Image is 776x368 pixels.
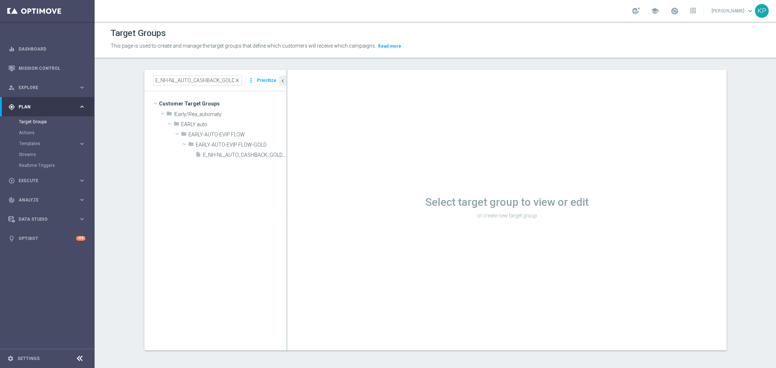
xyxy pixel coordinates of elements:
div: Mission Control [8,59,85,78]
div: Dashboard [8,39,85,59]
div: Target Groups [19,116,94,127]
i: folder [174,121,179,129]
div: KP [755,4,769,18]
div: Templates [19,141,79,146]
i: track_changes [8,197,15,203]
button: play_circle_outline Execute keyboard_arrow_right [8,178,86,184]
i: keyboard_arrow_right [79,140,85,147]
div: Optibot [8,229,85,248]
div: +10 [76,236,85,241]
span: close [234,77,240,83]
a: Streams [19,152,76,157]
span: EARLY-AUTO-EVIP FLOW [188,132,286,138]
span: EARLY auto [181,121,286,128]
button: lightbulb Optibot +10 [8,236,86,241]
div: Analyze [8,197,79,203]
h1: Select target group to view or edit [287,196,727,209]
div: Streams [19,149,94,160]
span: school [651,7,659,15]
div: Actions [19,127,94,138]
i: folder [181,131,187,139]
div: Explore [8,84,79,91]
i: keyboard_arrow_right [79,177,85,184]
a: [PERSON_NAME]keyboard_arrow_down [711,5,755,16]
button: chevron_left [279,76,286,86]
i: keyboard_arrow_right [79,84,85,91]
a: Optibot [19,229,76,248]
button: Mission Control [8,65,86,71]
i: equalizer [8,46,15,52]
a: Realtime Triggers [19,163,76,168]
button: Templates keyboard_arrow_right [19,141,86,147]
i: insert_drive_file [195,151,201,160]
a: Target Groups [19,119,76,125]
span: Templates [19,141,71,146]
h1: Target Groups [111,28,166,39]
a: Settings [17,356,40,361]
button: equalizer Dashboard [8,46,86,52]
a: Mission Control [19,59,85,78]
span: Plan [19,105,79,109]
span: Execute [19,179,79,183]
i: gps_fixed [8,104,15,110]
a: Dashboard [19,39,85,59]
i: person_search [8,84,15,91]
button: Read more [377,42,402,50]
i: play_circle_outline [8,177,15,184]
span: Explore [19,85,79,90]
i: keyboard_arrow_right [79,216,85,223]
div: Data Studio [8,216,79,223]
i: keyboard_arrow_right [79,196,85,203]
i: folder [166,111,172,119]
p: or create new target group [287,212,727,219]
span: !Early/Rea_automaty [174,111,286,117]
button: Data Studio keyboard_arrow_right [8,216,86,222]
span: This page is used to create and manage the target groups that define which customers will receive... [111,43,376,49]
button: gps_fixed Plan keyboard_arrow_right [8,104,86,110]
i: keyboard_arrow_right [79,103,85,110]
i: lightbulb [8,235,15,242]
button: Prioritize [256,76,278,85]
div: Execute [8,177,79,184]
i: chevron_left [279,77,286,84]
span: Analyze [19,198,79,202]
span: Data Studio [19,217,79,221]
span: keyboard_arrow_down [746,7,754,15]
i: folder [188,141,194,149]
div: Realtime Triggers [19,160,94,171]
span: EARLY-AUTO-EVIP FLOW-GOLD [196,142,286,148]
i: settings [7,355,14,362]
button: person_search Explore keyboard_arrow_right [8,85,86,91]
div: Templates [19,138,94,149]
span: Customer Target Groups [159,99,286,109]
i: more_vert [247,75,255,85]
input: Quick find group or folder [153,75,242,85]
span: E_NH-NL_AUTO_CASHBACK_GOLD_EVIP_5 do 250 PLN_WEEKLY [203,152,286,158]
div: Plan [8,104,79,110]
a: Actions [19,130,76,136]
button: track_changes Analyze keyboard_arrow_right [8,197,86,203]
